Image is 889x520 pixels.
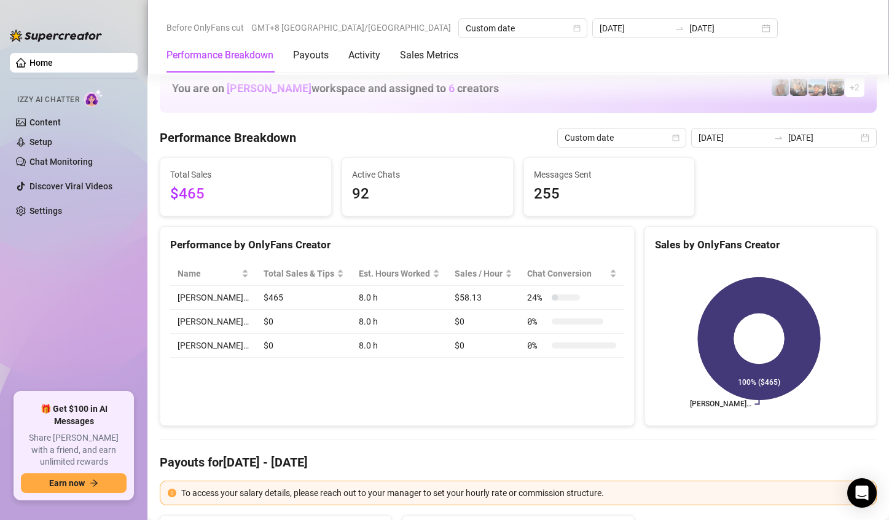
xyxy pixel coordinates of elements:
input: Start date [600,22,670,35]
img: George [790,79,807,96]
span: Custom date [466,19,580,37]
span: to [675,23,684,33]
img: Zach [809,79,826,96]
a: Content [29,117,61,127]
td: $0 [447,310,520,334]
span: Messages Sent [534,168,685,181]
span: Total Sales & Tips [264,267,334,280]
input: End date [788,131,858,144]
td: 8.0 h [351,310,447,334]
span: to [773,133,783,143]
img: logo-BBDzfeDw.svg [10,30,102,42]
div: Open Intercom Messenger [847,478,877,508]
span: 92 [352,183,503,206]
span: exclamation-circle [168,489,176,497]
div: Activity [348,48,380,63]
input: End date [689,22,759,35]
div: Performance by OnlyFans Creator [170,237,624,253]
text: [PERSON_NAME]… [689,400,751,409]
span: 24 % [527,291,547,304]
td: [PERSON_NAME]… [170,334,256,358]
a: Settings [29,206,62,216]
span: 🎁 Get $100 in AI Messages [21,403,127,427]
span: Izzy AI Chatter [17,94,79,106]
span: $465 [170,183,321,206]
img: Nathan [827,79,844,96]
div: To access your salary details, please reach out to your manager to set your hourly rate or commis... [181,486,869,500]
span: arrow-right [90,479,98,487]
span: swap-right [773,133,783,143]
button: Earn nowarrow-right [21,473,127,493]
div: Sales Metrics [400,48,458,63]
span: Chat Conversion [527,267,606,280]
span: Earn now [49,478,85,488]
span: [PERSON_NAME] [227,82,311,95]
span: GMT+8 [GEOGRAPHIC_DATA]/[GEOGRAPHIC_DATA] [251,18,451,37]
a: Discover Viral Videos [29,181,112,191]
td: $465 [256,286,351,310]
span: 6 [448,82,455,95]
td: [PERSON_NAME]… [170,286,256,310]
span: calendar [573,25,581,32]
img: Joey [772,79,789,96]
div: Performance Breakdown [166,48,273,63]
span: Active Chats [352,168,503,181]
input: Start date [699,131,769,144]
span: 0 % [527,339,547,352]
td: [PERSON_NAME]… [170,310,256,334]
span: swap-right [675,23,684,33]
img: AI Chatter [84,89,103,107]
div: Est. Hours Worked [359,267,430,280]
a: Home [29,58,53,68]
span: Sales / Hour [455,267,503,280]
td: $0 [256,310,351,334]
th: Name [170,262,256,286]
td: $0 [447,334,520,358]
h4: Performance Breakdown [160,129,296,146]
span: Custom date [565,128,679,147]
td: $58.13 [447,286,520,310]
a: Chat Monitoring [29,157,93,167]
td: $0 [256,334,351,358]
a: Setup [29,137,52,147]
td: 8.0 h [351,334,447,358]
h4: Payouts for [DATE] - [DATE] [160,454,877,471]
td: 8.0 h [351,286,447,310]
th: Chat Conversion [520,262,624,286]
th: Total Sales & Tips [256,262,351,286]
div: Payouts [293,48,329,63]
span: + 2 [850,81,860,94]
div: Sales by OnlyFans Creator [655,237,866,253]
span: calendar [672,134,679,141]
span: Total Sales [170,168,321,181]
span: Share [PERSON_NAME] with a friend, and earn unlimited rewards [21,432,127,468]
span: Before OnlyFans cut [166,18,244,37]
h1: You are on workspace and assigned to creators [172,82,499,95]
span: 0 % [527,315,547,328]
span: 255 [534,183,685,206]
th: Sales / Hour [447,262,520,286]
span: Name [178,267,239,280]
